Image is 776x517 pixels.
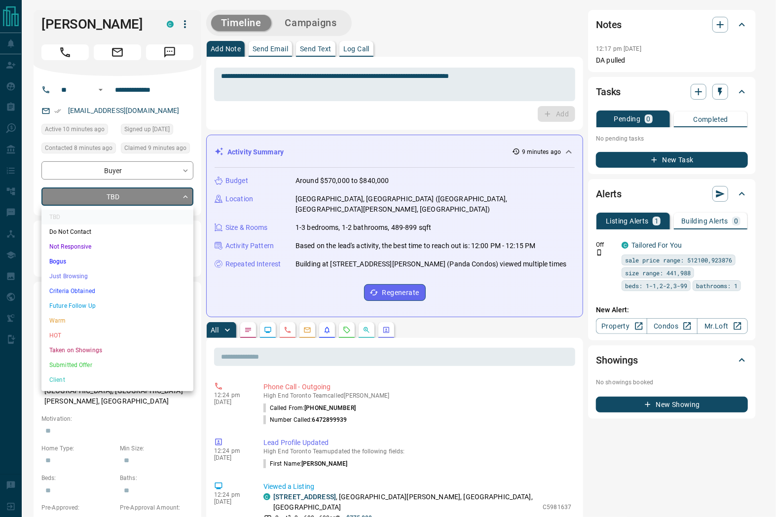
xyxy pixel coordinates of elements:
[41,298,193,313] li: Future Follow Up
[41,284,193,298] li: Criteria Obtained
[41,328,193,343] li: HOT
[41,269,193,284] li: Just Browsing
[41,372,193,387] li: Client
[41,239,193,254] li: Not Responsive
[41,313,193,328] li: Warm
[41,343,193,358] li: Taken on Showings
[41,358,193,372] li: Submitted Offer
[41,254,193,269] li: Bogus
[41,224,193,239] li: Do Not Contact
